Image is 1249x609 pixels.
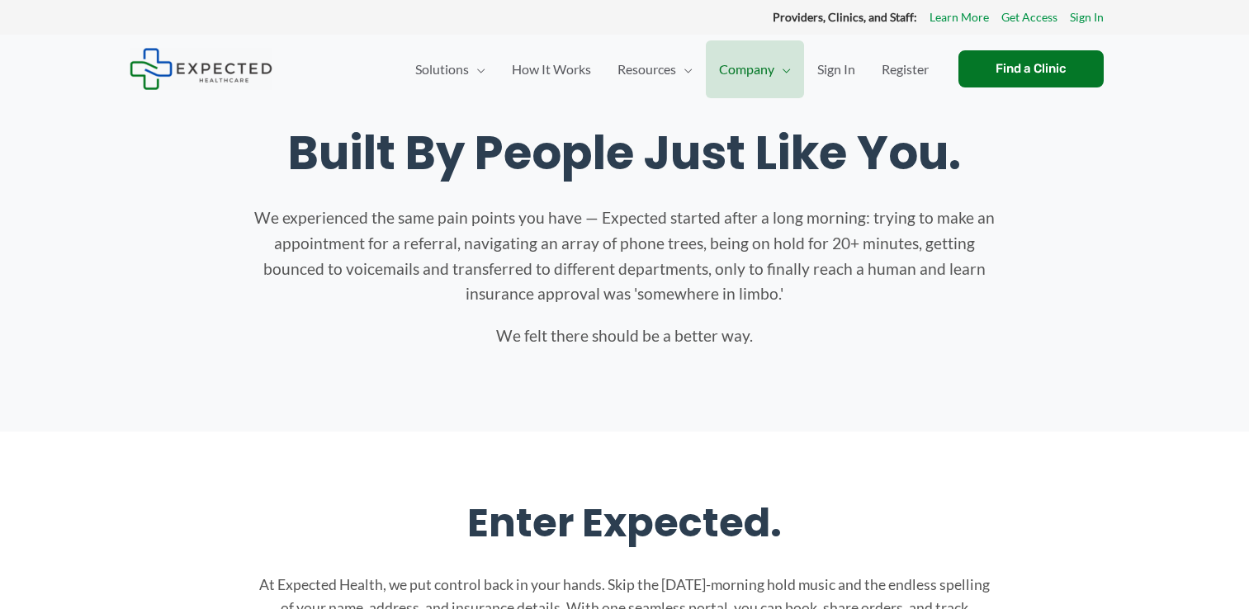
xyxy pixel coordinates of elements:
[1001,7,1057,28] a: Get Access
[773,10,917,24] strong: Providers, Clinics, and Staff:
[253,205,996,307] p: We experienced the same pain points you have — Expected started after a long morning: trying to m...
[604,40,706,98] a: ResourcesMenu Toggle
[253,323,996,349] p: We felt there should be a better way.
[774,40,791,98] span: Menu Toggle
[958,50,1104,87] a: Find a Clinic
[817,40,855,98] span: Sign In
[130,48,272,90] img: Expected Healthcare Logo - side, dark font, small
[617,40,676,98] span: Resources
[415,40,469,98] span: Solutions
[146,498,1104,549] h2: Enter Expected.
[706,40,804,98] a: CompanyMenu Toggle
[1070,7,1104,28] a: Sign In
[719,40,774,98] span: Company
[499,40,604,98] a: How It Works
[146,125,1104,181] h1: Built By People Just Like You.
[512,40,591,98] span: How It Works
[930,7,989,28] a: Learn More
[402,40,499,98] a: SolutionsMenu Toggle
[676,40,693,98] span: Menu Toggle
[882,40,929,98] span: Register
[868,40,942,98] a: Register
[402,40,942,98] nav: Primary Site Navigation
[469,40,485,98] span: Menu Toggle
[804,40,868,98] a: Sign In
